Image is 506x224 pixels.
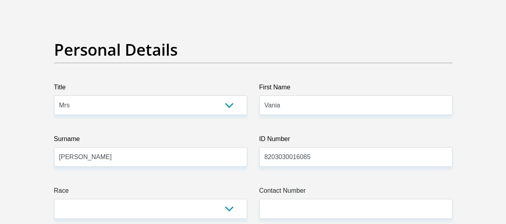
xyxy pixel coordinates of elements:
label: Surname [54,134,247,147]
input: Surname [54,147,247,167]
input: First Name [259,95,452,115]
label: ID Number [259,134,452,147]
input: ID Number [259,147,452,167]
label: First Name [259,83,452,95]
input: Contact Number [259,199,452,218]
label: Title [54,83,247,95]
h2: Personal Details [54,40,452,59]
label: Race [54,186,247,199]
label: Contact Number [259,186,452,199]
